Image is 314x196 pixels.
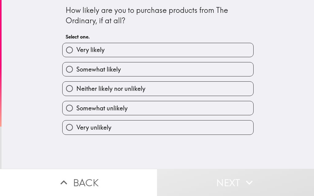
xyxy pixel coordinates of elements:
[63,120,253,134] button: Very unlikely
[157,169,314,196] button: Next
[63,43,253,57] button: Very likely
[63,82,253,95] button: Neither likely nor unlikely
[63,62,253,76] button: Somewhat likely
[76,123,111,132] span: Very unlikely
[76,84,145,93] span: Neither likely nor unlikely
[76,65,121,74] span: Somewhat likely
[63,101,253,115] button: Somewhat unlikely
[66,33,250,40] h6: Select one.
[66,5,250,26] div: How likely are you to purchase products from The Ordinary, if at all?
[76,46,105,54] span: Very likely
[76,104,128,113] span: Somewhat unlikely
